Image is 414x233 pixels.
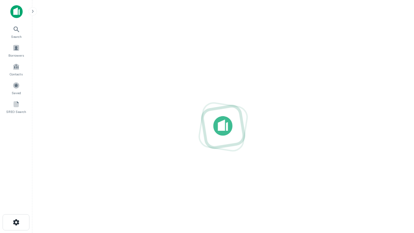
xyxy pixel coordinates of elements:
[11,34,22,39] span: Search
[6,109,26,114] span: SREO Search
[2,61,30,78] a: Contacts
[2,98,30,116] a: SREO Search
[10,5,23,18] img: capitalize-icon.png
[8,53,24,58] span: Borrowers
[382,161,414,192] iframe: Chat Widget
[12,90,21,95] span: Saved
[10,72,23,77] span: Contacts
[2,42,30,59] a: Borrowers
[2,23,30,40] a: Search
[2,79,30,97] a: Saved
